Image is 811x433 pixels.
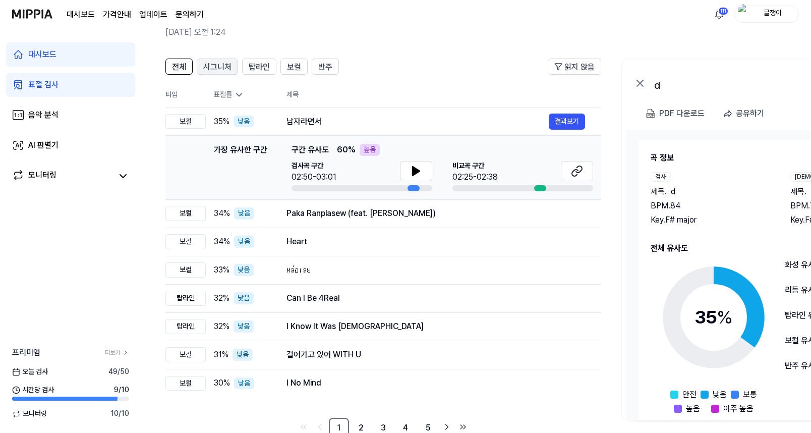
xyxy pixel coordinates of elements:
div: 모니터링 [28,169,56,183]
div: 보컬 [165,262,206,278]
div: PDF 다운로드 [659,107,705,120]
span: 33 % [214,264,229,276]
span: 보컬 [287,61,301,73]
a: 대시보드 [67,9,95,21]
button: 시그니처 [197,59,238,75]
img: 알림 [713,8,725,20]
span: 안전 [682,389,697,401]
h2: [DATE] 오전 1:24 [165,26,733,38]
button: 공유하기 [719,103,772,124]
button: profile글쟁이 [734,6,799,23]
a: 문의하기 [176,9,204,21]
button: 결과보기 [549,114,585,130]
span: 보통 [743,389,757,401]
div: 탑라인 [165,291,206,306]
button: 탑라인 [242,59,276,75]
div: 걸어가고 있어 WITH U [286,349,585,361]
span: 시간당 검사 [12,385,54,395]
div: 02:50-03:01 [292,171,336,183]
span: d [671,186,675,198]
span: 32 % [214,292,229,304]
span: 전체 [172,61,186,73]
span: 60 % [337,144,356,156]
a: 음악 분석 [6,103,135,127]
a: 업데이트 [139,9,167,21]
span: 34 % [214,236,230,248]
button: PDF 다운로드 [644,103,707,124]
div: 낮음 [234,236,254,248]
span: 49 / 50 [108,367,129,377]
img: profile [738,4,750,24]
div: 탑라인 [165,319,206,334]
div: 02:25-02:38 [452,171,498,183]
a: 모니터링 [12,169,113,183]
div: 보컬 [165,376,206,391]
button: 보컬 [280,59,308,75]
div: 표절 검사 [28,79,59,91]
div: 낮음 [234,207,254,220]
span: 9 / 10 [114,385,129,395]
span: 읽지 않음 [564,61,595,73]
span: 10 / 10 [110,409,129,419]
div: 낮음 [234,292,254,304]
span: 검사곡 구간 [292,161,336,171]
div: Can I Be 4Real [286,292,585,304]
span: 30 % [214,377,230,389]
div: AI 판별기 [28,139,59,151]
button: 알림111 [711,6,727,22]
div: 보컬 [165,114,206,129]
div: 검사 [651,172,671,182]
span: 모니터링 [12,409,47,419]
div: 낮음 [233,349,253,361]
div: 남자라면서 [286,116,549,128]
button: 반주 [312,59,339,75]
span: 반주 [318,61,332,73]
span: 시그니처 [203,61,231,73]
div: 보컬 [165,234,206,249]
div: Paka Ranplasew (feat. [PERSON_NAME]) [286,207,585,220]
span: 프리미엄 [12,347,40,359]
span: 31 % [214,349,228,361]
span: 높음 [686,403,700,415]
span: 32 % [214,320,229,333]
div: 보컬 [165,347,206,362]
div: 음악 분석 [28,109,59,121]
span: 35 % [214,116,229,128]
span: 제목 . [651,186,667,198]
a: 더보기 [105,349,129,357]
div: 표절률 [214,90,270,100]
div: 가장 유사한 구간 [214,144,267,191]
button: 가격안내 [103,9,131,21]
div: I Know It Was [DEMOGRAPHIC_DATA] [286,320,585,333]
span: 구간 유사도 [292,144,329,156]
span: 탑라인 [249,61,270,73]
span: 34 % [214,207,230,220]
a: 대시보드 [6,42,135,67]
span: 아주 높음 [723,403,754,415]
div: 대시보드 [28,48,56,61]
div: 글쟁이 [753,8,792,19]
span: % [717,306,733,328]
a: AI 판별기 [6,133,135,157]
div: 낮음 [234,377,254,390]
a: 표절 검사 [6,73,135,97]
div: 공유하기 [736,107,764,120]
div: I No Mind [286,377,585,389]
div: หล่อเลย [286,264,585,276]
th: 제목 [286,83,601,107]
th: 타입 [165,83,206,107]
div: Heart [286,236,585,248]
div: 낮음 [234,320,254,333]
button: 읽지 않음 [548,59,601,75]
div: 높음 [360,144,380,156]
span: 비교곡 구간 [452,161,498,171]
div: 낮음 [234,264,254,276]
div: 111 [718,7,728,15]
span: 오늘 검사 [12,367,48,377]
span: 낮음 [713,389,727,401]
div: 보컬 [165,206,206,221]
button: 전체 [165,59,193,75]
div: 낮음 [234,116,254,128]
div: BPM. 84 [651,200,770,212]
img: PDF Download [646,109,655,118]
